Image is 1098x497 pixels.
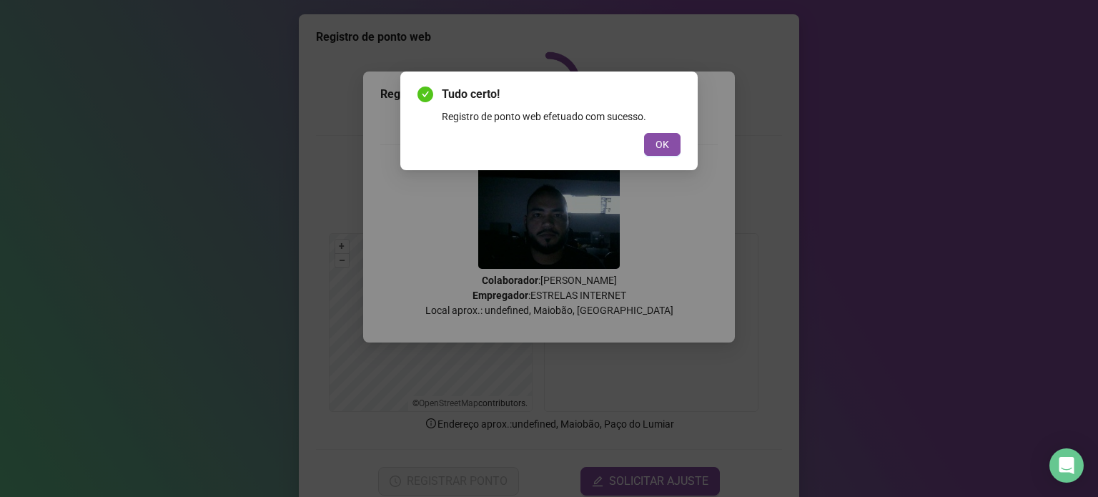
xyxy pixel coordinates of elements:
span: OK [656,137,669,152]
div: Registro de ponto web efetuado com sucesso. [442,109,681,124]
div: Open Intercom Messenger [1049,448,1084,483]
span: Tudo certo! [442,86,681,103]
span: check-circle [417,87,433,102]
button: OK [644,133,681,156]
